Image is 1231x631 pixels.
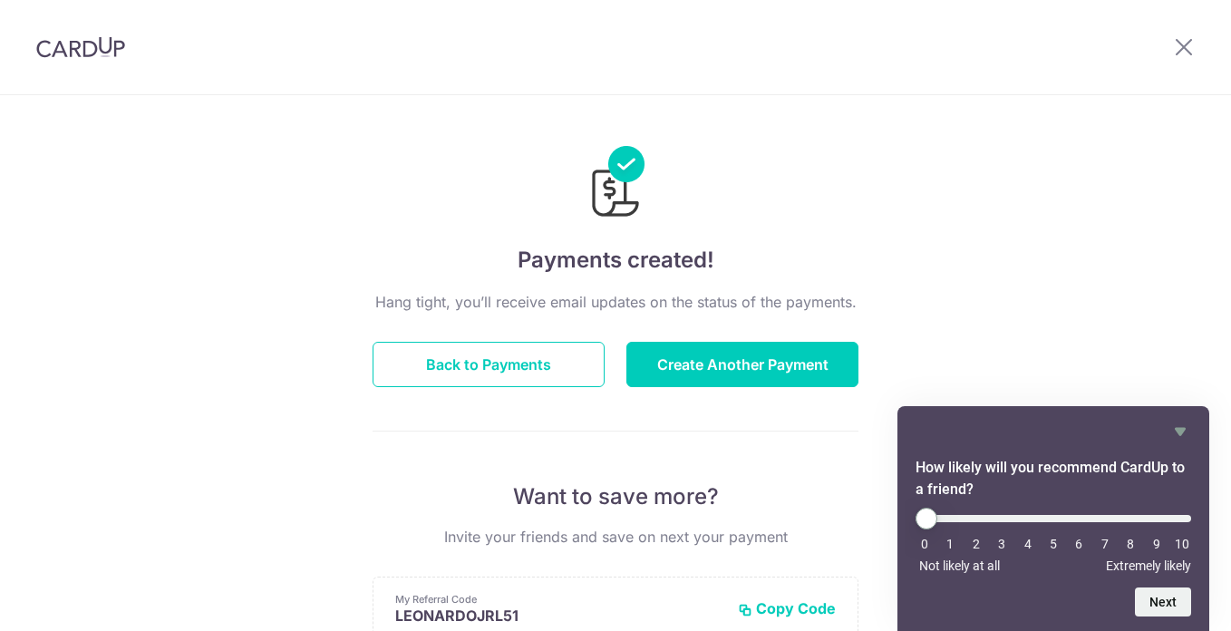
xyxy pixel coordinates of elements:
img: Payments [586,146,645,222]
h2: How likely will you recommend CardUp to a friend? Select an option from 0 to 10, with 0 being Not... [916,457,1191,500]
li: 7 [1096,537,1114,551]
li: 3 [993,537,1011,551]
div: How likely will you recommend CardUp to a friend? Select an option from 0 to 10, with 0 being Not... [916,421,1191,616]
p: Invite your friends and save on next your payment [373,526,858,548]
li: 9 [1148,537,1166,551]
p: Hang tight, you’ll receive email updates on the status of the payments. [373,291,858,313]
div: How likely will you recommend CardUp to a friend? Select an option from 0 to 10, with 0 being Not... [916,508,1191,573]
img: CardUp [36,36,125,58]
p: My Referral Code [395,592,723,607]
p: LEONARDOJRL51 [395,607,723,625]
li: 10 [1173,537,1191,551]
span: Extremely likely [1106,558,1191,573]
li: 5 [1044,537,1062,551]
li: 6 [1070,537,1088,551]
li: 1 [941,537,959,551]
button: Hide survey [1169,421,1191,442]
button: Copy Code [738,599,836,617]
h4: Payments created! [373,244,858,277]
p: Want to save more? [373,482,858,511]
li: 0 [916,537,934,551]
li: 8 [1121,537,1139,551]
li: 4 [1019,537,1037,551]
button: Create Another Payment [626,342,858,387]
span: Not likely at all [919,558,1000,573]
li: 2 [967,537,985,551]
button: Next question [1135,587,1191,616]
button: Back to Payments [373,342,605,387]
